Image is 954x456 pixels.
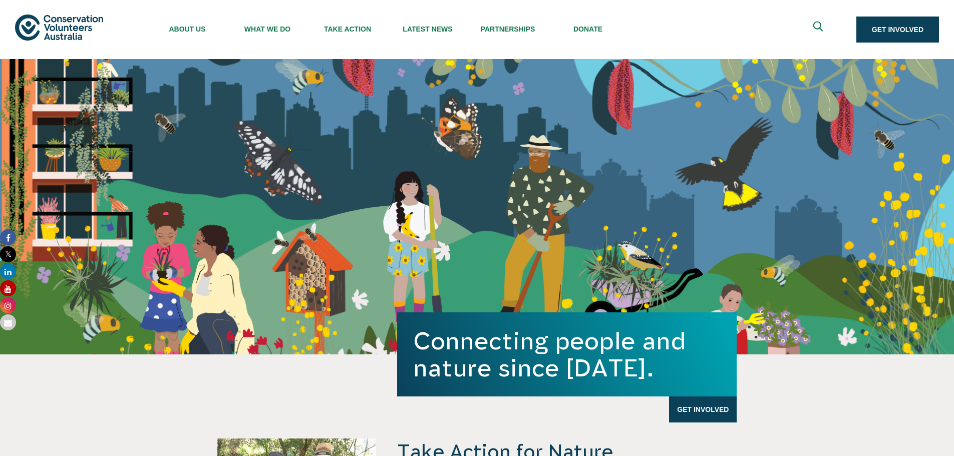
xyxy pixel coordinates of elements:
[147,25,227,33] span: About Us
[227,25,307,33] span: What We Do
[388,25,468,33] span: Latest News
[548,25,628,33] span: Donate
[15,15,103,40] img: logo.svg
[307,25,388,33] span: Take Action
[468,25,548,33] span: Partnerships
[669,396,737,422] a: Get Involved
[807,18,831,42] button: Expand search box Close search box
[413,327,721,381] h1: Connecting people and nature since [DATE].
[856,17,939,43] a: Get Involved
[813,22,825,38] span: Expand search box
